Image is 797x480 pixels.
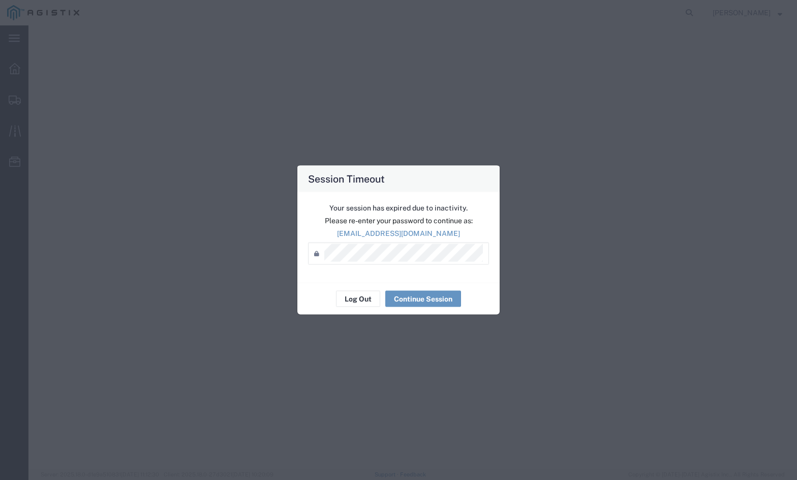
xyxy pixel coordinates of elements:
[308,216,489,226] p: Please re-enter your password to continue as:
[308,228,489,239] p: [EMAIL_ADDRESS][DOMAIN_NAME]
[308,171,385,186] h4: Session Timeout
[385,291,461,307] button: Continue Session
[336,291,380,307] button: Log Out
[308,203,489,214] p: Your session has expired due to inactivity.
